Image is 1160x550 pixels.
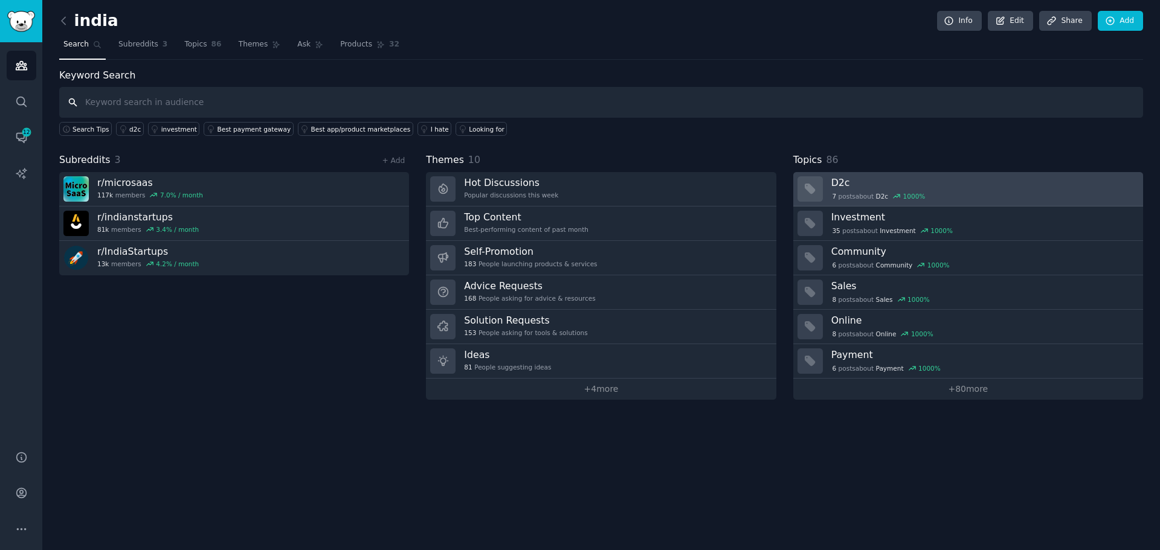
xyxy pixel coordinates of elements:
[832,261,836,269] span: 6
[97,225,199,234] div: members
[832,295,836,304] span: 8
[793,310,1143,344] a: Online8postsaboutOnline1000%
[21,128,32,136] span: 12
[59,153,111,168] span: Subreddits
[464,225,588,234] div: Best-performing content of past month
[426,241,776,275] a: Self-Promotion183People launching products & services
[831,176,1135,189] h3: D2c
[97,245,199,258] h3: r/ IndiaStartups
[97,211,199,223] h3: r/ indianstartups
[148,122,200,136] a: investment
[876,192,889,200] span: D2c
[907,295,930,304] div: 1000 %
[832,226,840,235] span: 35
[464,294,476,302] span: 168
[793,241,1143,275] a: Community6postsaboutCommunity1000%
[464,363,551,371] div: People suggesting ideas
[464,348,551,361] h3: Ideas
[160,191,203,199] div: 7.0 % / month
[464,176,558,189] h3: Hot Discussions
[456,122,507,136] a: Looking for
[97,191,113,199] span: 117k
[161,125,197,133] div: investment
[293,35,327,60] a: Ask
[59,206,409,241] a: r/indianstartups81kmembers3.4% / month
[832,364,836,373] span: 6
[464,280,595,292] h3: Advice Requests
[97,260,199,268] div: members
[97,176,203,189] h3: r/ microsaas
[59,241,409,275] a: r/IndiaStartups13kmembers4.2% / month
[239,39,268,50] span: Themes
[116,122,144,136] a: d2c
[831,314,1135,327] h3: Online
[59,69,135,81] label: Keyword Search
[826,154,838,165] span: 86
[114,35,172,60] a: Subreddits3
[464,191,558,199] div: Popular discussions this week
[234,35,285,60] a: Themes
[831,348,1135,361] h3: Payment
[469,125,504,133] div: Looking for
[832,330,836,338] span: 8
[464,363,472,371] span: 81
[298,122,413,136] a: Best app/product marketplaces
[876,295,893,304] span: Sales
[831,245,1135,258] h3: Community
[464,328,476,337] span: 153
[156,225,199,234] div: 3.4 % / month
[988,11,1033,31] a: Edit
[63,176,89,202] img: microsaas
[204,122,293,136] a: Best payment gateway
[831,280,1135,292] h3: Sales
[340,39,372,50] span: Products
[876,364,904,373] span: Payment
[1098,11,1143,31] a: Add
[464,294,595,302] div: People asking for advice & resources
[389,39,399,50] span: 32
[831,211,1135,223] h3: Investment
[937,11,982,31] a: Info
[426,153,464,168] span: Themes
[793,206,1143,241] a: Investment35postsaboutInvestment1000%
[930,226,953,235] div: 1000 %
[918,364,941,373] div: 1000 %
[59,11,118,31] h2: india
[297,39,311,50] span: Ask
[156,260,199,268] div: 4.2 % / month
[163,39,168,50] span: 3
[793,344,1143,379] a: Payment6postsaboutPayment1000%
[876,261,913,269] span: Community
[426,172,776,206] a: Hot DiscussionsPopular discussions this week
[426,310,776,344] a: Solution Requests153People asking for tools & solutions
[211,39,222,50] span: 86
[115,154,121,165] span: 3
[831,260,951,270] div: post s about
[426,275,776,310] a: Advice Requests168People asking for advice & resources
[180,35,225,60] a: Topics86
[831,225,954,236] div: post s about
[336,35,404,60] a: Products32
[311,125,411,133] div: Best app/product marketplaces
[426,344,776,379] a: Ideas81People suggesting ideas
[911,330,933,338] div: 1000 %
[426,206,776,241] a: Top ContentBest-performing content of past month
[97,191,203,199] div: members
[59,172,409,206] a: r/microsaas117kmembers7.0% / month
[63,245,89,270] img: IndiaStartups
[63,39,89,50] span: Search
[464,245,597,258] h3: Self-Promotion
[464,260,476,268] span: 183
[382,156,405,165] a: + Add
[63,211,89,236] img: indianstartups
[876,330,897,338] span: Online
[59,35,106,60] a: Search
[793,379,1143,400] a: +80more
[464,328,587,337] div: People asking for tools & solutions
[431,125,449,133] div: I hate
[59,122,112,136] button: Search Tips
[217,125,291,133] div: Best payment gateway
[97,225,109,234] span: 81k
[793,153,822,168] span: Topics
[1039,11,1091,31] a: Share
